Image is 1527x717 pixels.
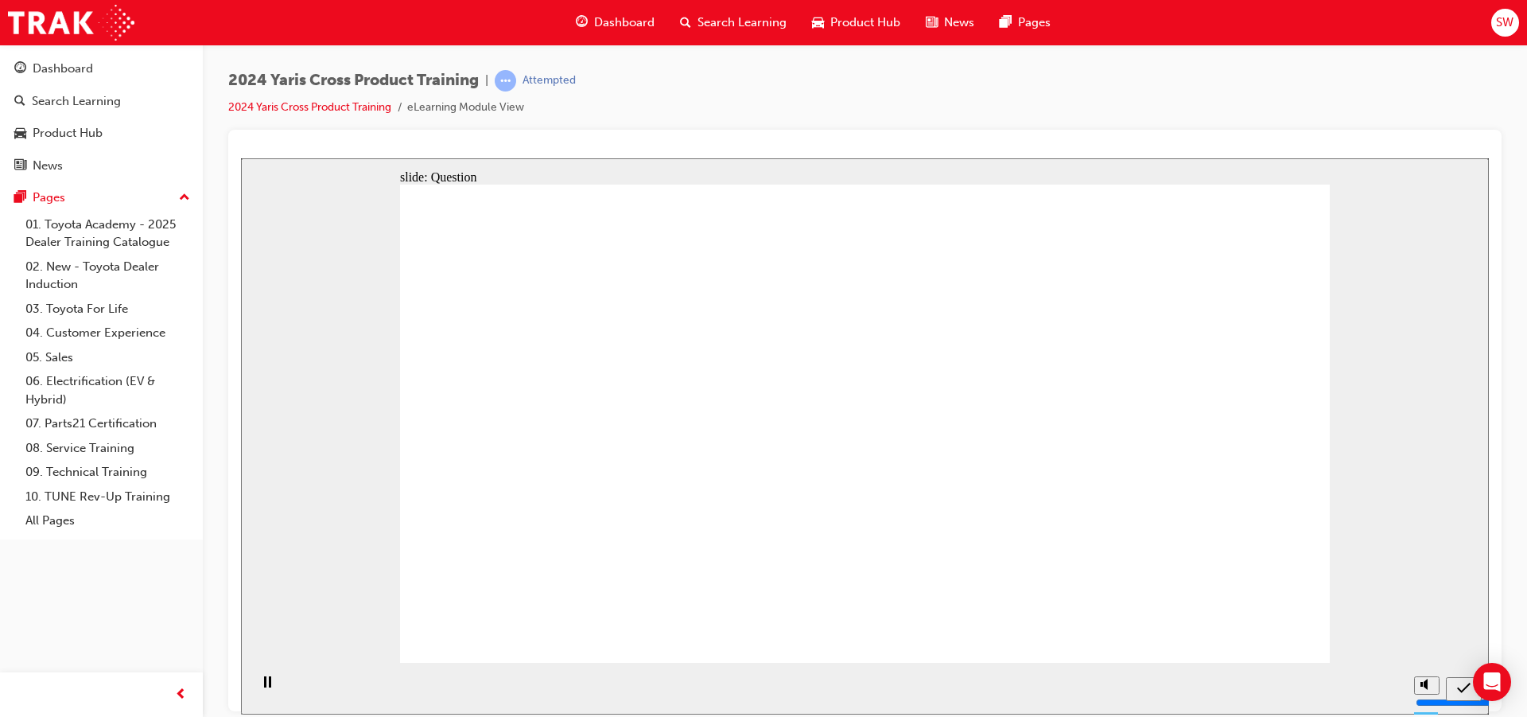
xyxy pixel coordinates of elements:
[1000,13,1012,33] span: pages-icon
[594,14,655,32] span: Dashboard
[33,157,63,175] div: News
[19,321,196,345] a: 04. Customer Experience
[495,70,516,92] span: learningRecordVerb_ATTEMPT-icon
[6,87,196,116] a: Search Learning
[1018,14,1051,32] span: Pages
[6,183,196,212] button: Pages
[830,14,900,32] span: Product Hub
[1205,519,1241,543] button: Submit (Ctrl+Alt+S)
[1491,9,1519,37] button: SW
[812,13,824,33] span: car-icon
[19,436,196,461] a: 08. Service Training
[926,13,938,33] span: news-icon
[1173,518,1199,536] button: Mute (Ctrl+Alt+M)
[33,124,103,142] div: Product Hub
[1205,505,1241,556] nav: slide navigation
[944,14,974,32] span: News
[19,509,196,533] a: All Pages
[987,6,1063,39] a: pages-iconPages
[576,13,588,33] span: guage-icon
[799,6,913,39] a: car-iconProduct Hub
[6,151,196,181] a: News
[1165,505,1197,556] div: misc controls
[179,188,190,208] span: up-icon
[6,119,196,148] a: Product Hub
[33,60,93,78] div: Dashboard
[14,95,25,109] span: search-icon
[228,100,391,114] a: 2024 Yaris Cross Product Training
[14,159,26,173] span: news-icon
[14,127,26,141] span: car-icon
[228,72,479,90] span: 2024 Yaris Cross Product Training
[19,212,196,255] a: 01. Toyota Academy - 2025 Dealer Training Catalogue
[175,685,187,705] span: prev-icon
[913,6,987,39] a: news-iconNews
[1496,14,1513,32] span: SW
[14,62,26,76] span: guage-icon
[407,99,524,117] li: eLearning Module View
[8,517,35,544] button: Pause (Ctrl+Alt+P)
[19,369,196,411] a: 06. Electrification (EV & Hybrid)
[485,72,488,90] span: |
[1175,538,1277,551] input: volume
[6,51,196,183] button: DashboardSearch LearningProduct HubNews
[19,411,196,436] a: 07. Parts21 Certification
[563,6,667,39] a: guage-iconDashboard
[32,92,121,111] div: Search Learning
[1473,663,1511,701] div: Open Intercom Messenger
[523,73,576,88] div: Attempted
[697,14,787,32] span: Search Learning
[19,297,196,321] a: 03. Toyota For Life
[8,505,35,556] div: playback controls
[19,485,196,509] a: 10. TUNE Rev-Up Training
[14,191,26,205] span: pages-icon
[19,255,196,297] a: 02. New - Toyota Dealer Induction
[8,5,134,41] img: Trak
[33,189,65,207] div: Pages
[19,460,196,485] a: 09. Technical Training
[680,13,691,33] span: search-icon
[19,345,196,370] a: 05. Sales
[667,6,799,39] a: search-iconSearch Learning
[6,54,196,84] a: Dashboard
